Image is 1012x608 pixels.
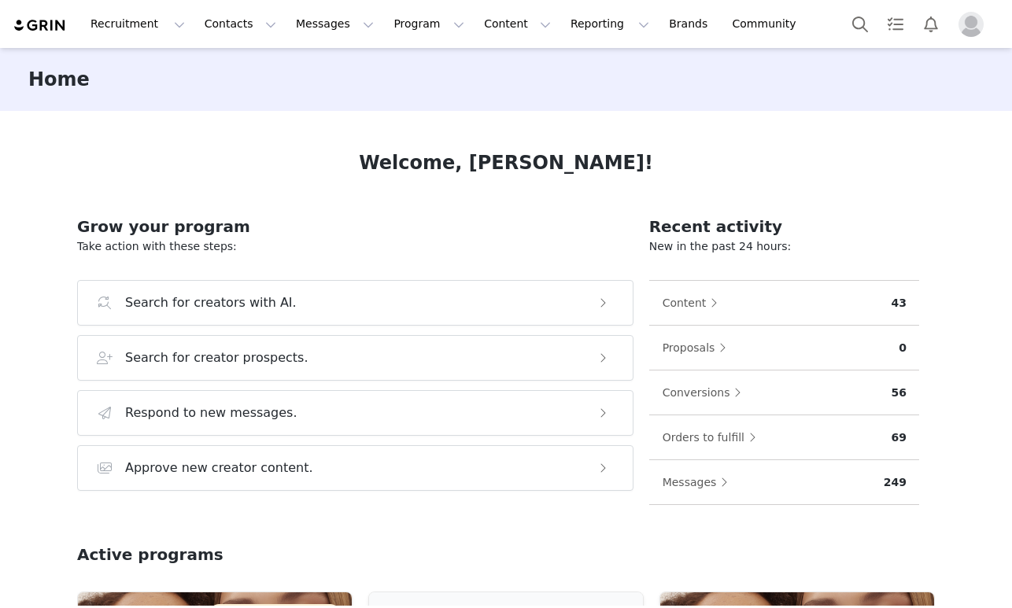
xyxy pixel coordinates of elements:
button: Approve new creator content. [77,445,633,491]
img: grin logo [13,18,68,33]
h3: Respond to new messages. [125,403,297,422]
button: Recruitment [81,6,194,42]
button: Search for creator prospects. [77,335,633,381]
button: Reporting [561,6,659,42]
button: Program [384,6,474,42]
h2: Grow your program [77,215,633,238]
button: Orders to fulfill [662,425,764,450]
button: Conversions [662,380,750,405]
h3: Home [28,65,90,94]
button: Content [475,6,560,42]
h2: Recent activity [649,215,919,238]
a: Brands [659,6,722,42]
button: Respond to new messages. [77,390,633,436]
h2: Active programs [77,543,223,566]
button: Notifications [914,6,948,42]
h3: Search for creators with AI. [125,293,297,312]
p: Take action with these steps: [77,238,633,255]
h3: Search for creator prospects. [125,348,308,367]
button: Content [662,290,726,315]
button: Profile [949,12,999,37]
p: 0 [899,340,907,356]
p: 43 [892,295,907,311]
h3: Approve new creator content. [125,459,313,477]
p: New in the past 24 hours: [649,238,919,255]
button: Search [843,6,877,42]
h1: Welcome, [PERSON_NAME]! [359,149,653,177]
button: Messages [662,470,737,495]
img: placeholder-profile.jpg [958,12,984,37]
button: Search for creators with AI. [77,280,633,326]
p: 69 [892,429,907,446]
a: Community [723,6,813,42]
a: Tasks [878,6,913,42]
p: 249 [884,474,907,491]
button: Proposals [662,335,735,360]
button: Messages [286,6,383,42]
p: 56 [892,385,907,401]
button: Contacts [195,6,286,42]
